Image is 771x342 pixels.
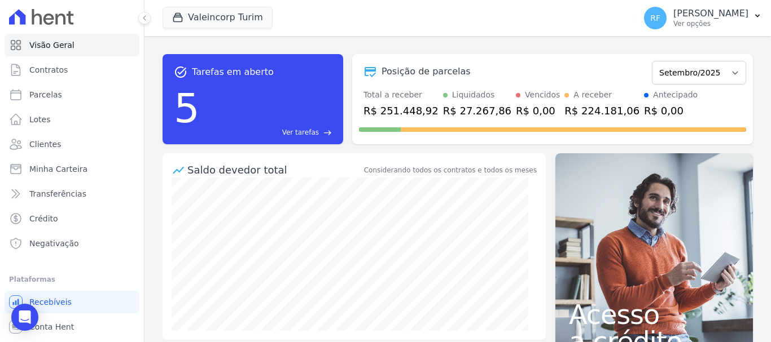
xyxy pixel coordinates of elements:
[363,89,439,101] div: Total a receber
[29,139,61,150] span: Clientes
[5,83,139,106] a: Parcelas
[187,162,362,177] div: Saldo devedor total
[29,188,86,199] span: Transferências
[564,103,639,118] div: R$ 224.181,06
[5,316,139,338] a: Conta Hent
[204,127,332,137] a: Ver tarefas east
[323,128,332,137] span: east
[443,103,511,118] div: R$ 27.267,86
[5,232,139,255] a: Negativação
[644,103,698,118] div: R$ 0,00
[525,89,560,101] div: Vencidos
[5,158,139,180] a: Minha Carteira
[29,321,74,332] span: Conta Hent
[29,238,79,249] span: Negativação
[174,79,200,137] div: 5
[29,89,62,100] span: Parcelas
[363,103,439,118] div: R$ 251.448,92
[516,103,560,118] div: R$ 0,00
[174,65,187,79] span: task_alt
[29,64,68,75] span: Contratos
[29,296,72,308] span: Recebíveis
[9,273,135,286] div: Plataformas
[653,89,698,101] div: Antecipado
[29,114,51,125] span: Lotes
[192,65,274,79] span: Tarefas em aberto
[5,183,139,205] a: Transferências
[650,14,660,22] span: RF
[29,39,75,51] span: Visão Geral
[5,133,139,156] a: Clientes
[5,59,139,81] a: Contratos
[5,207,139,230] a: Crédito
[282,127,319,137] span: Ver tarefas
[452,89,495,101] div: Liquidados
[635,2,771,34] button: RF [PERSON_NAME] Ver opções
[382,65,471,78] div: Posição de parcelas
[29,213,58,224] span: Crédito
[673,19,748,28] p: Ver opções
[673,8,748,19] p: [PERSON_NAME]
[5,108,139,131] a: Lotes
[5,34,139,56] a: Visão Geral
[29,163,87,175] span: Minha Carteira
[11,304,38,331] div: Open Intercom Messenger
[163,7,273,28] button: Valeincorp Turim
[5,291,139,313] a: Recebíveis
[569,301,739,328] span: Acesso
[364,165,537,175] div: Considerando todos os contratos e todos os meses
[573,89,612,101] div: A receber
